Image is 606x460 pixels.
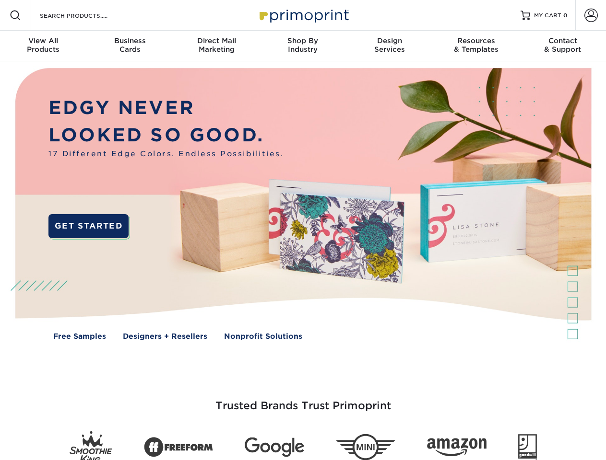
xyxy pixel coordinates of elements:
p: LOOKED SO GOOD. [48,122,284,149]
span: Direct Mail [173,36,260,45]
a: Nonprofit Solutions [224,331,302,342]
a: Free Samples [53,331,106,342]
a: Designers + Resellers [123,331,207,342]
span: Design [346,36,433,45]
span: 0 [563,12,568,19]
div: & Support [520,36,606,54]
span: Resources [433,36,519,45]
a: Contact& Support [520,31,606,61]
a: GET STARTED [48,214,129,238]
img: Goodwill [518,434,537,460]
div: Services [346,36,433,54]
span: 17 Different Edge Colors. Endless Possibilities. [48,149,284,160]
div: Cards [86,36,173,54]
a: Shop ByIndustry [260,31,346,61]
span: Business [86,36,173,45]
span: Contact [520,36,606,45]
a: Direct MailMarketing [173,31,260,61]
a: DesignServices [346,31,433,61]
a: Resources& Templates [433,31,519,61]
input: SEARCH PRODUCTS..... [39,10,132,21]
img: Google [245,437,304,457]
p: EDGY NEVER [48,94,284,122]
span: Shop By [260,36,346,45]
a: BusinessCards [86,31,173,61]
img: Amazon [427,438,487,457]
span: MY CART [534,11,561,20]
div: Marketing [173,36,260,54]
img: Primoprint [255,5,351,25]
div: Industry [260,36,346,54]
div: & Templates [433,36,519,54]
h3: Trusted Brands Trust Primoprint [23,377,584,424]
